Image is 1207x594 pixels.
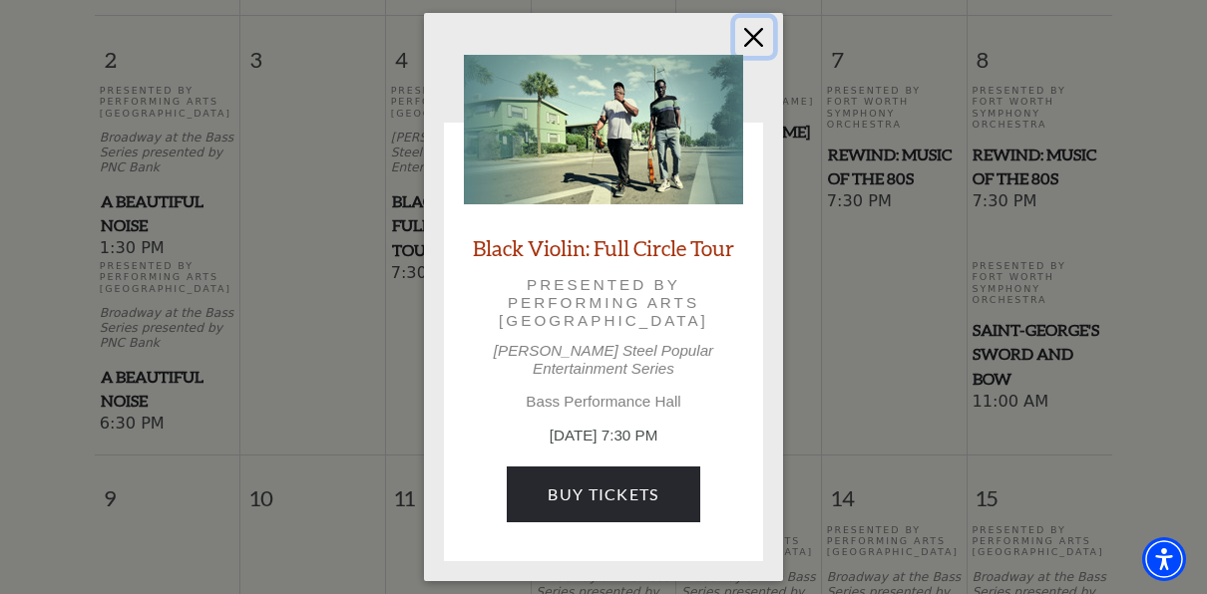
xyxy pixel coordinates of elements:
[492,276,715,331] p: Presented by Performing Arts [GEOGRAPHIC_DATA]
[473,234,734,261] a: Black Violin: Full Circle Tour
[735,18,773,56] button: Close
[1142,537,1186,581] div: Accessibility Menu
[507,466,699,522] a: Buy Tickets
[464,425,743,447] p: [DATE] 7:30 PM
[464,55,743,204] img: Black Violin: Full Circle Tour
[464,342,743,378] p: [PERSON_NAME] Steel Popular Entertainment Series
[464,393,743,411] p: Bass Performance Hall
